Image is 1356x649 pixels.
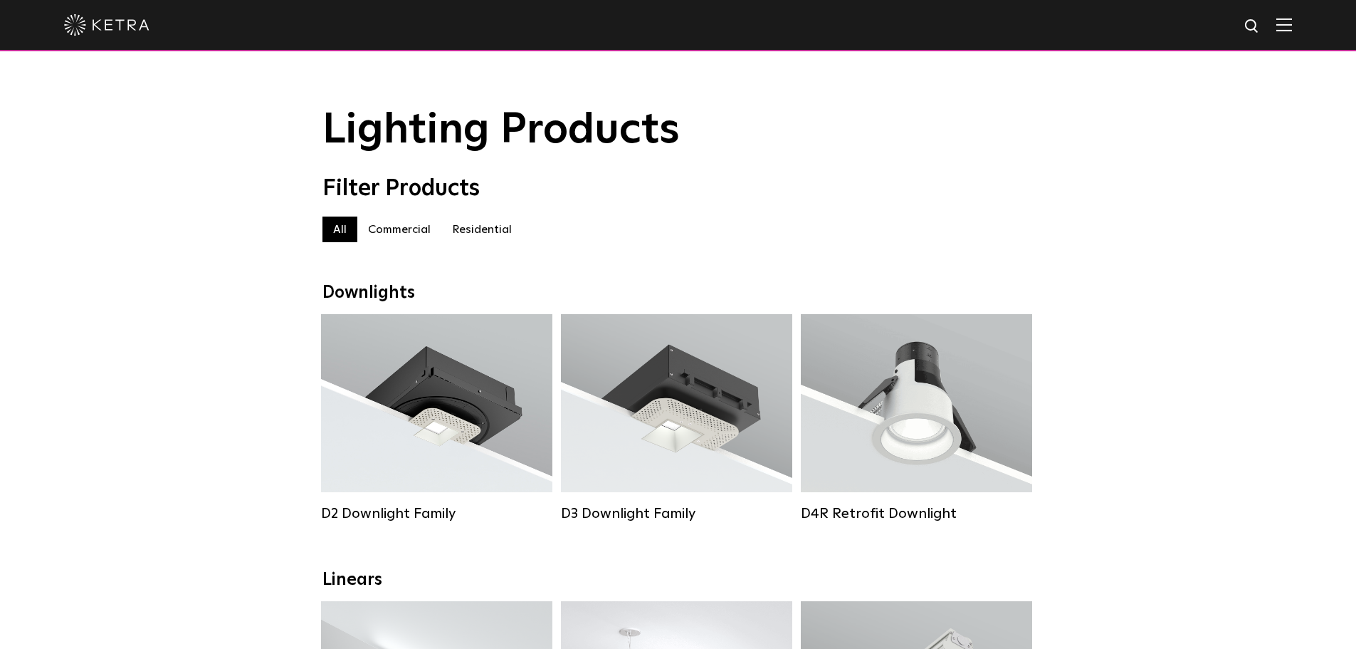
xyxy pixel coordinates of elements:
a: D2 Downlight Family Lumen Output:1200Colors:White / Black / Gloss Black / Silver / Bronze / Silve... [321,314,552,522]
a: D3 Downlight Family Lumen Output:700 / 900 / 1100Colors:White / Black / Silver / Bronze / Paintab... [561,314,792,522]
div: Linears [322,570,1034,591]
label: Residential [441,217,522,242]
div: D3 Downlight Family [561,505,792,522]
img: ketra-logo-2019-white [64,14,149,36]
div: Downlights [322,283,1034,303]
span: Lighting Products [322,109,680,152]
label: All [322,217,357,242]
a: D4R Retrofit Downlight Lumen Output:800Colors:White / BlackBeam Angles:15° / 25° / 40° / 60°Watta... [801,314,1032,522]
div: Filter Products [322,175,1034,202]
img: Hamburger%20Nav.svg [1276,18,1292,31]
div: D2 Downlight Family [321,505,552,522]
div: D4R Retrofit Downlight [801,505,1032,522]
img: search icon [1244,18,1261,36]
label: Commercial [357,217,441,242]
